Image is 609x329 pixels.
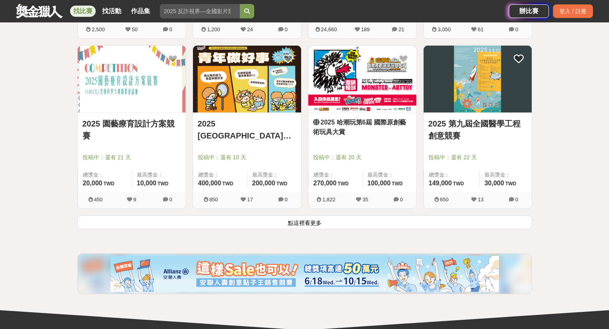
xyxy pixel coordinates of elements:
span: 最高獎金： [484,171,527,179]
span: 100,000 [368,180,391,187]
a: 作品集 [128,6,153,17]
span: 61 [478,26,483,32]
span: 總獎金： [314,171,358,179]
span: 10,000 [137,180,157,187]
span: 0 [169,197,172,203]
span: 最高獎金： [368,171,412,179]
span: TWD [392,181,402,187]
span: 投稿中：還有 21 天 [82,153,181,162]
span: 總獎金： [429,171,474,179]
a: 2025 園藝療育設計方案競賽 [82,118,181,142]
span: 投稿中：還有 10 天 [198,153,296,162]
span: 450 [94,197,103,203]
span: 17 [247,197,253,203]
a: 2025 [GEOGRAPHIC_DATA]【青年做好事】提案競賽~開始徵件啦！ [198,118,296,142]
span: 總獎金： [83,171,127,179]
span: 投稿中：還有 20 天 [313,153,412,162]
a: Cover Image [424,46,532,113]
span: TWD [157,181,168,187]
span: 0 [515,26,518,32]
span: 最高獎金： [252,171,296,179]
span: 850 [209,197,218,203]
span: TWD [505,181,516,187]
span: 24 [247,26,253,32]
a: 辦比賽 [509,4,549,18]
span: 13 [478,197,483,203]
div: 登入 / 註冊 [553,4,593,18]
span: 24,660 [321,26,337,32]
span: 0 [400,197,403,203]
a: Cover Image [78,46,186,113]
span: 650 [440,197,449,203]
span: 0 [285,197,287,203]
span: TWD [453,181,464,187]
span: 30,000 [484,180,504,187]
a: Cover Image [193,46,301,113]
span: 最高獎金： [137,171,181,179]
span: TWD [222,181,233,187]
span: 35 [362,197,368,203]
span: TWD [338,181,348,187]
span: 270,000 [314,180,337,187]
img: cf4fb443-4ad2-4338-9fa3-b46b0bf5d316.png [111,256,499,292]
span: 總獎金： [198,171,242,179]
span: 200,000 [252,180,275,187]
img: Cover Image [308,46,416,112]
img: Cover Image [78,46,186,112]
span: 21 [398,26,404,32]
img: Cover Image [193,46,301,112]
span: 9 [133,197,136,203]
span: 20,000 [83,180,103,187]
span: TWD [276,181,287,187]
a: 2025 第九屆全國醫學工程創意競賽 [428,118,527,142]
span: 0 [169,26,172,32]
span: 189 [361,26,370,32]
span: 1,822 [322,197,336,203]
span: TWD [103,181,114,187]
span: 50 [132,26,137,32]
img: Cover Image [424,46,532,112]
span: 2,500 [92,26,105,32]
span: 投稿中：還有 22 天 [428,153,527,162]
span: 3,050 [438,26,451,32]
span: 149,000 [429,180,452,187]
button: 點這裡看更多 [77,215,532,229]
a: Cover Image [308,46,416,113]
span: 0 [515,197,518,203]
a: 2025 哈潮玩第6屆 國際原創藝術玩具大賞 [313,118,412,137]
input: 2025 反詐視界—全國影片競賽 [160,4,240,18]
span: 1,200 [207,26,220,32]
span: 400,000 [198,180,221,187]
a: 找比賽 [70,6,96,17]
span: 0 [285,26,287,32]
a: 找活動 [99,6,125,17]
